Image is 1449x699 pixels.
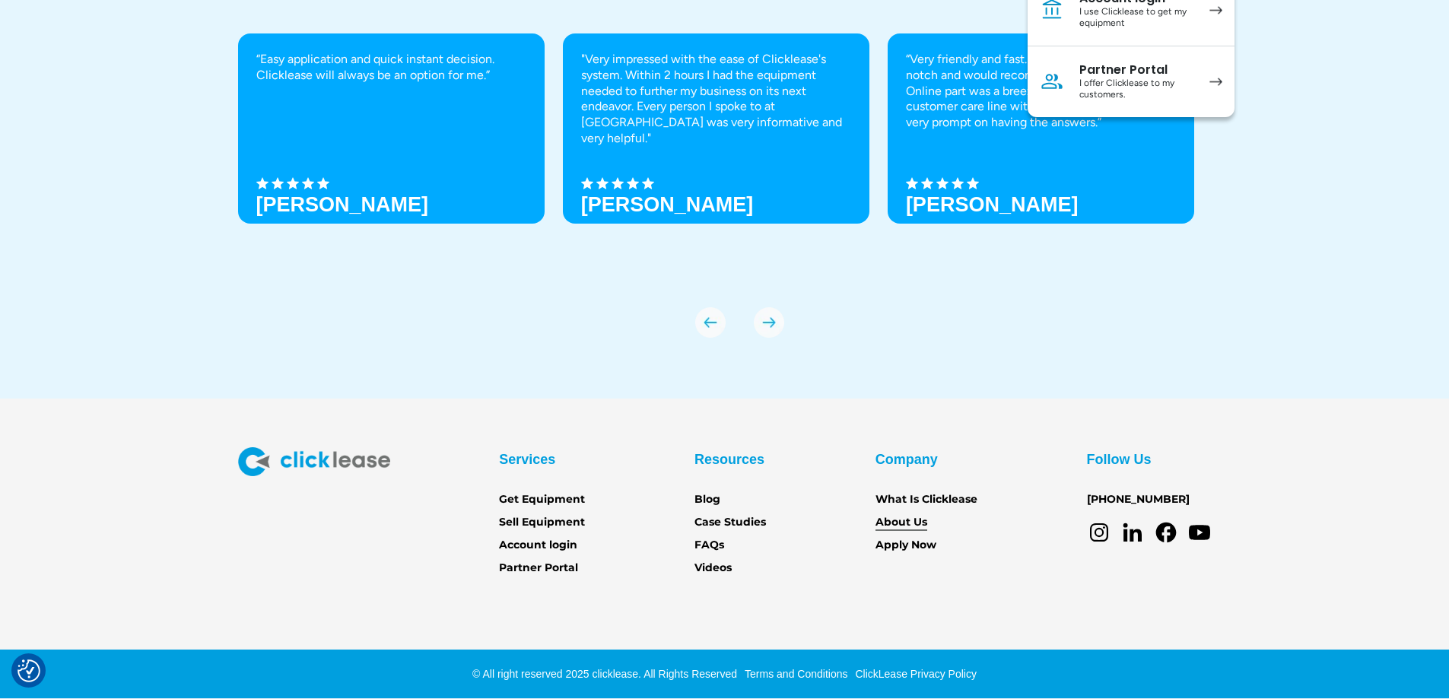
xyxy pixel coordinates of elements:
[875,537,936,554] a: Apply Now
[238,33,1212,338] div: carousel
[472,666,737,682] div: © All right reserved 2025 clicklease. All Rights Reserved
[581,177,593,189] img: Black star icon
[256,52,526,84] p: “Easy application and quick instant decision. Clicklease will always be an option for me.”
[875,491,977,508] a: What Is Clicklease
[1209,6,1222,14] img: arrow
[936,177,949,189] img: Black star icon
[256,193,429,216] h3: [PERSON_NAME]
[563,33,869,277] div: 2 of 8
[612,177,624,189] img: Black star icon
[1087,491,1190,508] a: [PHONE_NUMBER]
[581,193,754,216] strong: [PERSON_NAME]
[238,33,545,277] div: 1 of 8
[741,668,847,680] a: Terms and Conditions
[499,537,577,554] a: Account login
[694,560,732,577] a: Videos
[906,177,918,189] img: Black star icon
[596,177,609,189] img: Black star icon
[499,514,585,531] a: Sell Equipment
[695,307,726,338] div: previous slide
[17,659,40,682] img: Revisit consent button
[627,177,639,189] img: Black star icon
[1087,447,1152,472] div: Follow Us
[851,668,977,680] a: ClickLease Privacy Policy
[888,33,1194,277] div: 3 of 8
[906,52,1176,131] p: “Very friendly and fast. Customer service is top notch and would recommend them to anyone. Online...
[1079,78,1194,101] div: I offer Clicklease to my customers.
[287,177,299,189] img: Black star icon
[694,537,724,554] a: FAQs
[1040,69,1064,94] img: Person icon
[694,447,764,472] div: Resources
[581,52,851,147] p: "Very impressed with the ease of Clicklease's system. Within 2 hours I had the equipment needed t...
[272,177,284,189] img: Black star icon
[499,447,555,472] div: Services
[238,447,390,476] img: Clicklease logo
[1079,62,1194,78] div: Partner Portal
[906,193,1079,216] h3: [PERSON_NAME]
[642,177,654,189] img: Black star icon
[317,177,329,189] img: Black star icon
[875,447,938,472] div: Company
[17,659,40,682] button: Consent Preferences
[921,177,933,189] img: Black star icon
[694,491,720,508] a: Blog
[1209,78,1222,86] img: arrow
[499,491,585,508] a: Get Equipment
[499,560,578,577] a: Partner Portal
[695,307,726,338] img: arrow Icon
[1079,6,1194,30] div: I use Clicklease to get my equipment
[1028,46,1235,117] a: Partner PortalI offer Clicklease to my customers.
[754,307,784,338] div: next slide
[754,307,784,338] img: arrow Icon
[694,514,766,531] a: Case Studies
[967,177,979,189] img: Black star icon
[302,177,314,189] img: Black star icon
[952,177,964,189] img: Black star icon
[875,514,927,531] a: About Us
[256,177,269,189] img: Black star icon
